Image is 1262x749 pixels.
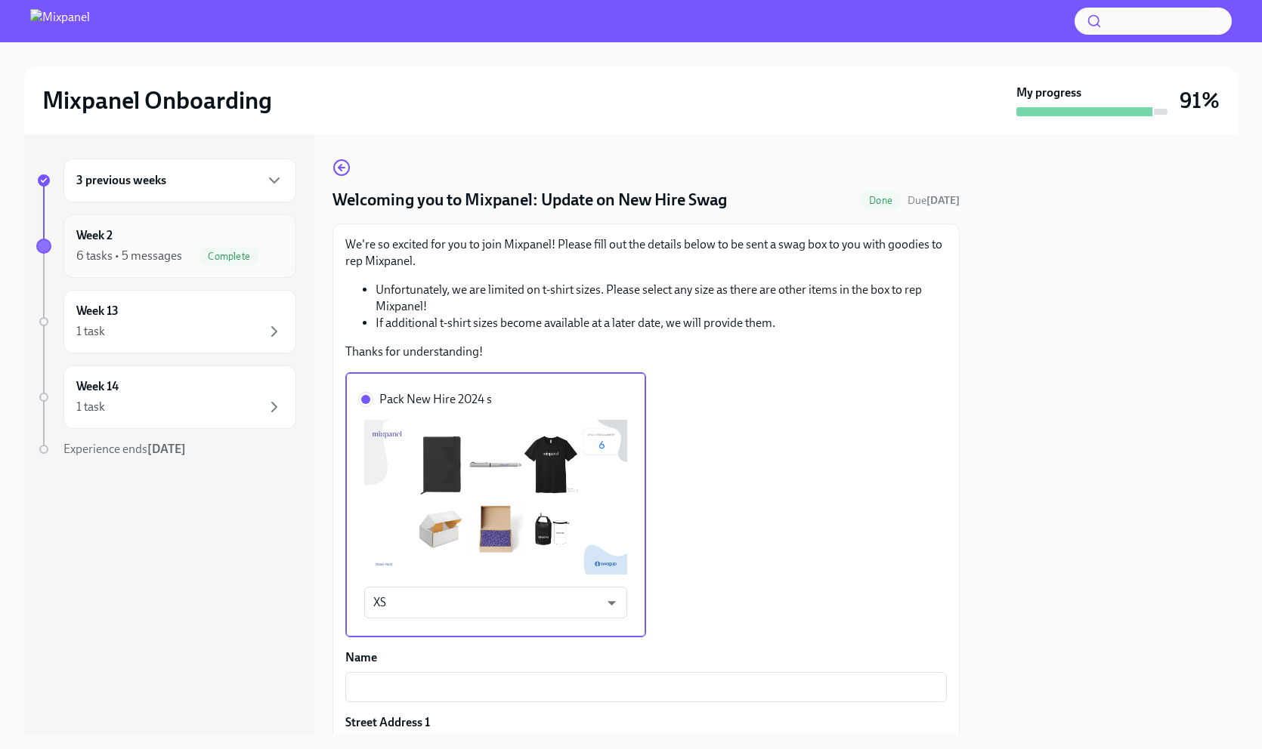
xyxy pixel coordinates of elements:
[36,290,296,353] a: Week 131 task
[926,194,960,207] strong: [DATE]
[63,442,186,456] span: Experience ends
[76,227,113,244] h6: Week 2
[345,649,377,666] label: Name
[364,587,627,618] div: XS
[333,189,727,211] h4: Welcoming you to Mixpanel: Update on New Hire Swag
[1180,87,1220,114] h3: 91%
[345,236,947,270] p: We're so excited for you to join Mixpanel! Please fill out the details below to be sent a swag bo...
[376,315,947,331] li: If additional t-shirt sizes become available at a later date, we will provide them.
[63,159,296,202] div: 3 previous weeks
[376,282,947,315] li: Unfortunately, we are limited on t-shirt sizes. Please select any size as there are other items i...
[147,442,186,456] strong: [DATE]
[199,251,259,262] span: Complete
[364,420,627,575] img: p586911-1734372755784.png
[860,195,902,206] span: Done
[36,365,296,429] a: Week 141 task
[76,378,119,395] h6: Week 14
[345,344,947,360] p: Thanks for understanding!
[76,303,119,319] h6: Week 13
[1016,85,1081,101] strong: My progress
[345,714,430,731] label: Street Address 1
[76,172,166,189] h6: 3 previous weeks
[76,248,182,264] div: 6 tasks • 5 messages
[36,214,296,278] a: Week 26 tasks • 5 messagesComplete
[30,9,90,33] img: Mixpanel
[76,399,105,415] div: 1 task
[379,391,492,408] span: Pack New Hire 2024 s
[76,323,105,340] div: 1 task
[908,194,960,207] span: Due
[42,85,272,116] h2: Mixpanel Onboarding
[908,193,960,208] span: June 30th, 2025 21:30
